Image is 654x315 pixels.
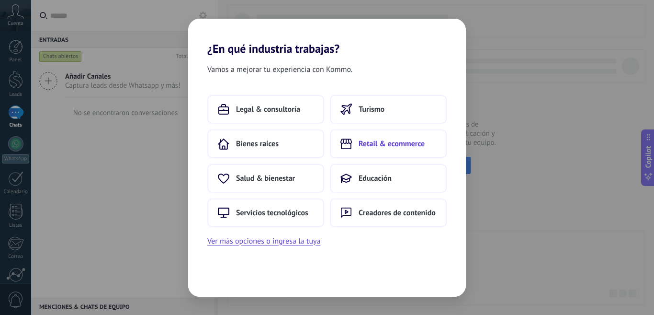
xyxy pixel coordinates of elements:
[236,208,308,218] span: Servicios tecnológicos
[207,235,320,247] button: Ver más opciones o ingresa la tuya
[330,129,447,158] button: Retail & ecommerce
[207,129,324,158] button: Bienes raíces
[359,139,425,149] span: Retail & ecommerce
[188,19,466,56] h2: ¿En qué industria trabajas?
[359,105,384,114] span: Turismo
[207,95,324,124] button: Legal & consultoría
[236,105,300,114] span: Legal & consultoría
[236,174,295,183] span: Salud & bienestar
[359,208,436,218] span: Creadores de contenido
[330,198,447,227] button: Creadores de contenido
[207,164,324,193] button: Salud & bienestar
[330,164,447,193] button: Educación
[236,139,279,149] span: Bienes raíces
[207,63,352,76] span: Vamos a mejorar tu experiencia con Kommo.
[359,174,392,183] span: Educación
[207,198,324,227] button: Servicios tecnológicos
[330,95,447,124] button: Turismo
